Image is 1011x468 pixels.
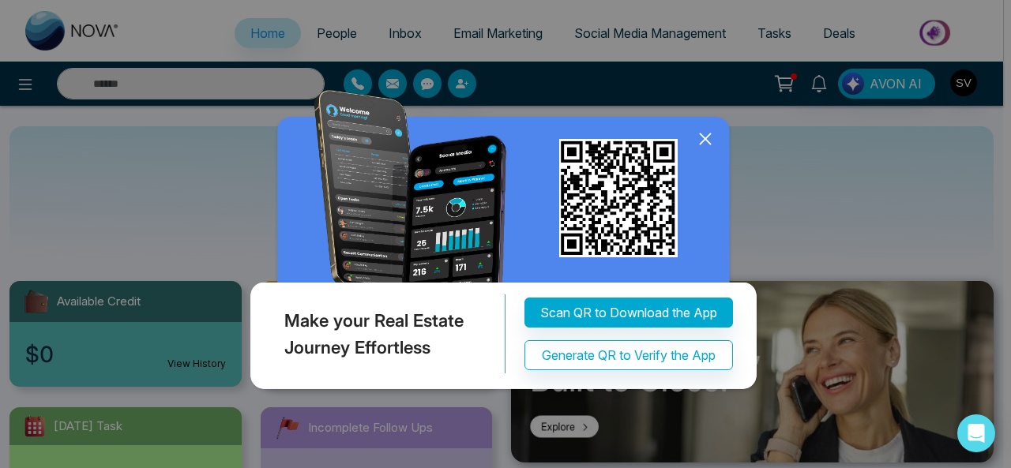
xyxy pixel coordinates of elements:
[246,90,765,397] img: QRModal
[524,298,733,328] button: Scan QR to Download the App
[524,340,733,370] button: Generate QR to Verify the App
[246,294,505,373] div: Make your Real Estate Journey Effortless
[957,414,995,452] div: Open Intercom Messenger
[559,139,678,257] img: qr_for_download_app.png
